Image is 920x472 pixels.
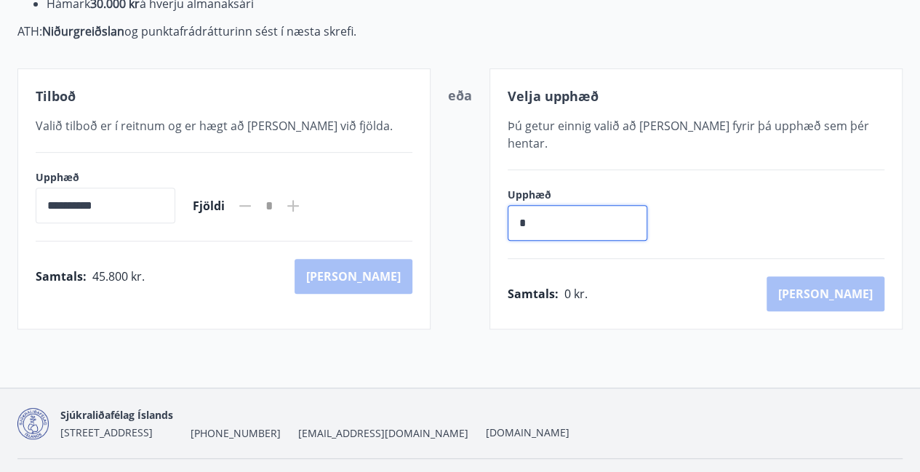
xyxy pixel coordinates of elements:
span: [PHONE_NUMBER] [191,426,281,441]
p: ATH: og punktafrádrátturinn sést í næsta skrefi. [17,23,903,39]
span: Valið tilboð er í reitnum og er hægt að [PERSON_NAME] við fjölda. [36,118,393,134]
span: [STREET_ADDRESS] [60,425,153,439]
strong: Niðurgreiðslan [42,23,124,39]
span: Sjúkraliðafélag Íslands [60,408,173,422]
label: Upphæð [36,170,175,185]
span: eða [448,87,472,104]
span: 45.800 kr. [92,268,145,284]
span: Tilboð [36,87,76,105]
label: Upphæð [508,188,662,202]
span: Velja upphæð [508,87,599,105]
span: Samtals : [508,286,559,302]
a: [DOMAIN_NAME] [486,425,569,439]
span: 0 kr. [564,286,588,302]
span: [EMAIL_ADDRESS][DOMAIN_NAME] [298,426,468,441]
span: Þú getur einnig valið að [PERSON_NAME] fyrir þá upphæð sem þér hentar. [508,118,869,151]
span: Fjöldi [193,198,225,214]
span: Samtals : [36,268,87,284]
img: d7T4au2pYIU9thVz4WmmUT9xvMNnFvdnscGDOPEg.png [17,408,49,439]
